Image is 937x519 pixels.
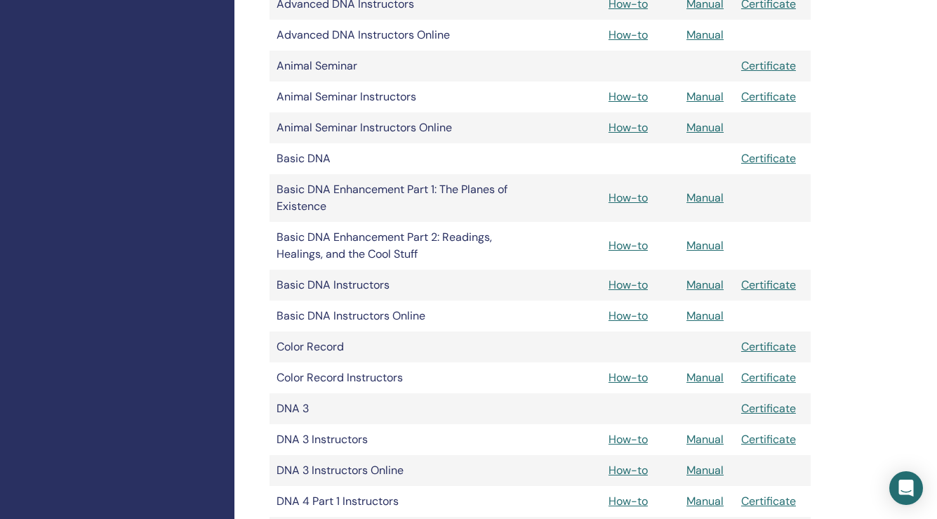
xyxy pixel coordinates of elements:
a: Manual [686,370,724,385]
a: Certificate [741,401,796,416]
a: Manual [686,308,724,323]
a: Certificate [741,432,796,447]
td: Color Record [270,331,522,362]
td: DNA 3 Instructors Online [270,455,522,486]
a: How-to [609,277,648,292]
a: How-to [609,120,648,135]
a: How-to [609,238,648,253]
a: Manual [686,238,724,253]
a: How-to [609,432,648,447]
a: Certificate [741,339,796,354]
a: Manual [686,190,724,205]
a: How-to [609,89,648,104]
a: How-to [609,463,648,478]
div: Open Intercom Messenger [889,471,923,505]
td: Basic DNA Instructors Online [270,301,522,331]
a: Certificate [741,370,796,385]
td: Animal Seminar [270,51,522,81]
td: Animal Seminar Instructors [270,81,522,112]
a: Manual [686,120,724,135]
a: Manual [686,432,724,447]
a: Certificate [741,58,796,73]
td: DNA 4 Part 1 Instructors [270,486,522,517]
a: Manual [686,494,724,508]
td: Basic DNA Enhancement Part 1: The Planes of Existence [270,174,522,222]
a: How-to [609,27,648,42]
a: How-to [609,494,648,508]
a: Certificate [741,494,796,508]
td: DNA 3 Instructors [270,424,522,455]
a: Manual [686,89,724,104]
a: Certificate [741,151,796,166]
a: Certificate [741,277,796,292]
td: Basic DNA Enhancement Part 2: Readings, Healings, and the Cool Stuff [270,222,522,270]
td: Advanced DNA Instructors Online [270,20,522,51]
a: How-to [609,370,648,385]
td: Color Record Instructors [270,362,522,393]
a: How-to [609,190,648,205]
td: Basic DNA [270,143,522,174]
a: How-to [609,308,648,323]
a: Certificate [741,89,796,104]
a: Manual [686,277,724,292]
a: Manual [686,463,724,478]
td: Animal Seminar Instructors Online [270,112,522,143]
td: DNA 3 [270,393,522,424]
a: Manual [686,27,724,42]
td: Basic DNA Instructors [270,270,522,301]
